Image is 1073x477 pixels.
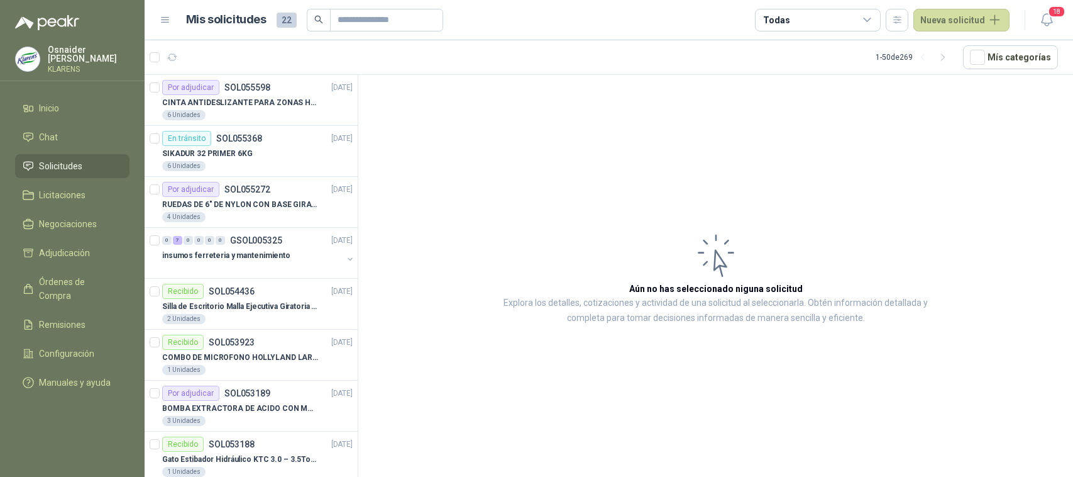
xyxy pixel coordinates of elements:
[963,45,1058,69] button: Mís categorías
[331,133,353,145] p: [DATE]
[162,403,319,415] p: BOMBA EXTRACTORA DE ACIDO CON MANIVELA TRUPER 1.1/4"
[162,212,206,222] div: 4 Unidades
[216,236,225,245] div: 0
[39,376,111,390] span: Manuales y ayuda
[162,386,219,401] div: Por adjudicar
[162,352,319,364] p: COMBO DE MICROFONO HOLLYLAND LARK M2
[39,347,94,361] span: Configuración
[162,365,206,375] div: 1 Unidades
[162,454,319,466] p: Gato Estibador Hidráulico KTC 3.0 – 3.5Ton 1.2mt HPT
[162,80,219,95] div: Por adjudicar
[162,314,206,324] div: 2 Unidades
[224,389,270,398] p: SOL053189
[15,125,129,149] a: Chat
[162,250,290,262] p: insumos ferreteria y mantenimiento
[331,439,353,451] p: [DATE]
[39,101,59,115] span: Inicio
[205,236,214,245] div: 0
[314,15,323,24] span: search
[162,199,319,211] p: RUEDAS DE 6" DE NYLON CON BASE GIRATORIA EN ACERO INOXIDABLE
[224,185,270,194] p: SOL055272
[162,437,204,452] div: Recibido
[162,233,355,273] a: 0 7 0 0 0 0 GSOL005325[DATE] insumos ferreteria y mantenimiento
[876,47,953,67] div: 1 - 50 de 269
[39,217,97,231] span: Negociaciones
[145,75,358,126] a: Por adjudicarSOL055598[DATE] CINTA ANTIDESLIZANTE PARA ZONAS HUMEDAS6 Unidades
[162,236,172,245] div: 0
[145,381,358,432] a: Por adjudicarSOL053189[DATE] BOMBA EXTRACTORA DE ACIDO CON MANIVELA TRUPER 1.1/4"3 Unidades
[39,130,58,144] span: Chat
[15,371,129,395] a: Manuales y ayuda
[145,279,358,330] a: RecibidoSOL054436[DATE] Silla de Escritorio Malla Ejecutiva Giratoria Cromada con Reposabrazos Fi...
[173,236,182,245] div: 7
[48,65,129,73] p: KLARENS
[484,296,947,326] p: Explora los detalles, cotizaciones y actividad de una solicitud al seleccionarla. Obtén informaci...
[15,15,79,30] img: Logo peakr
[331,388,353,400] p: [DATE]
[331,235,353,247] p: [DATE]
[162,148,252,160] p: SIKADUR 32 PRIMER 6KG
[913,9,1010,31] button: Nueva solicitud
[16,47,40,71] img: Company Logo
[162,97,319,109] p: CINTA ANTIDESLIZANTE PARA ZONAS HUMEDAS
[209,338,255,347] p: SOL053923
[1035,9,1058,31] button: 18
[15,96,129,120] a: Inicio
[1048,6,1065,18] span: 18
[145,126,358,177] a: En tránsitoSOL055368[DATE] SIKADUR 32 PRIMER 6KG6 Unidades
[48,45,129,63] p: Osnaider [PERSON_NAME]
[331,82,353,94] p: [DATE]
[15,183,129,207] a: Licitaciones
[15,313,129,337] a: Remisiones
[39,159,82,173] span: Solicitudes
[145,330,358,381] a: RecibidoSOL053923[DATE] COMBO DE MICROFONO HOLLYLAND LARK M21 Unidades
[15,241,129,265] a: Adjudicación
[162,131,211,146] div: En tránsito
[209,287,255,296] p: SOL054436
[162,335,204,350] div: Recibido
[162,284,204,299] div: Recibido
[162,416,206,426] div: 3 Unidades
[331,337,353,349] p: [DATE]
[15,342,129,366] a: Configuración
[216,134,262,143] p: SOL055368
[194,236,204,245] div: 0
[331,286,353,298] p: [DATE]
[15,212,129,236] a: Negociaciones
[162,161,206,171] div: 6 Unidades
[331,184,353,196] p: [DATE]
[162,301,319,313] p: Silla de Escritorio Malla Ejecutiva Giratoria Cromada con Reposabrazos Fijo Negra
[162,110,206,120] div: 6 Unidades
[39,318,85,332] span: Remisiones
[145,177,358,228] a: Por adjudicarSOL055272[DATE] RUEDAS DE 6" DE NYLON CON BASE GIRATORIA EN ACERO INOXIDABLE4 Unidades
[15,154,129,178] a: Solicitudes
[230,236,282,245] p: GSOL005325
[184,236,193,245] div: 0
[277,13,297,28] span: 22
[15,270,129,308] a: Órdenes de Compra
[39,275,118,303] span: Órdenes de Compra
[162,467,206,477] div: 1 Unidades
[224,83,270,92] p: SOL055598
[763,13,790,27] div: Todas
[186,11,267,29] h1: Mis solicitudes
[162,182,219,197] div: Por adjudicar
[39,246,90,260] span: Adjudicación
[39,188,85,202] span: Licitaciones
[209,440,255,449] p: SOL053188
[629,282,803,296] h3: Aún no has seleccionado niguna solicitud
